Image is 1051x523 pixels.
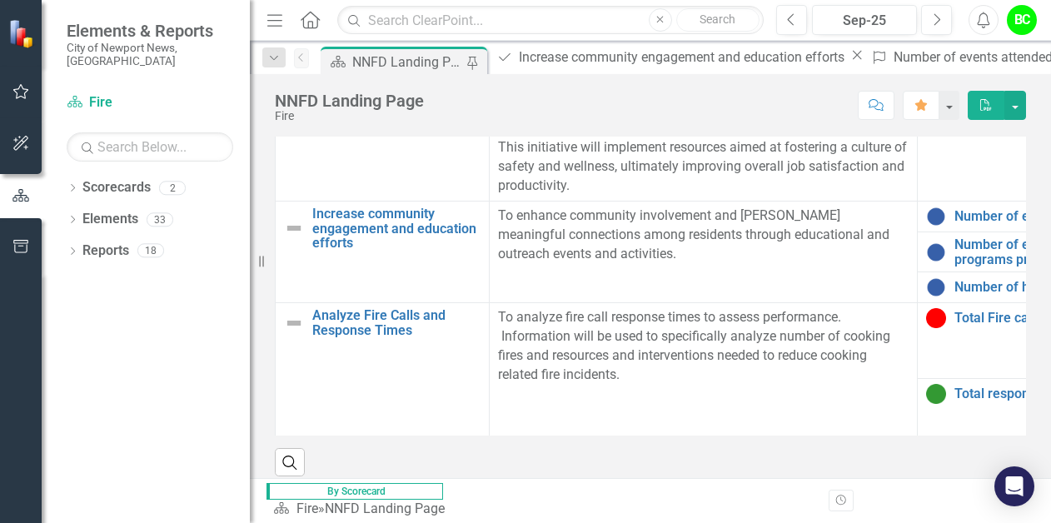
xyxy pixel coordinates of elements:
[67,132,233,162] input: Search Below...
[266,483,443,500] span: By Scorecard
[498,308,909,384] p: To analyze fire call response times to assess performance. Information will be used to specifical...
[926,308,946,328] img: Below Target
[82,210,138,229] a: Elements
[8,19,37,48] img: ClearPoint Strategy
[926,384,946,404] img: On Target
[276,76,490,201] td: Double-Click to Edit Right Click for Context Menu
[284,218,304,238] img: Not Defined
[276,201,490,302] td: Double-Click to Edit Right Click for Context Menu
[812,5,917,35] button: Sep-25
[159,181,186,195] div: 2
[352,52,462,72] div: NNFD Landing Page
[82,242,129,261] a: Reports
[519,47,849,67] div: Increase community engagement and education efforts
[275,110,424,122] div: Fire
[491,47,849,67] a: Increase community engagement and education efforts
[82,178,151,197] a: Scorecards
[67,21,233,41] span: Elements & Reports
[498,82,909,196] p: To enhance the safety and wellness of employees through comprehensive initiatives that promote we...
[312,207,481,251] a: Increase community engagement and education efforts
[276,303,490,454] td: Double-Click to Edit Right Click for Context Menu
[312,308,481,337] a: Analyze Fire Calls and Response Times
[67,93,233,112] a: Fire
[926,277,946,297] img: No Information
[296,501,318,516] a: Fire
[1007,5,1037,35] button: BC
[700,12,735,26] span: Search
[325,501,445,516] div: NNFD Landing Page
[275,92,424,110] div: NNFD Landing Page
[147,212,173,227] div: 33
[994,466,1034,506] div: Open Intercom Messenger
[137,244,164,258] div: 18
[273,500,451,519] div: »
[284,313,304,333] img: Not Defined
[818,11,911,31] div: Sep-25
[926,207,946,227] img: No Information
[498,207,909,264] p: To enhance community involvement and [PERSON_NAME] meaningful connections among residents through...
[676,8,760,32] button: Search
[926,242,946,262] img: No Information
[337,6,764,35] input: Search ClearPoint...
[67,41,233,68] small: City of Newport News, [GEOGRAPHIC_DATA]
